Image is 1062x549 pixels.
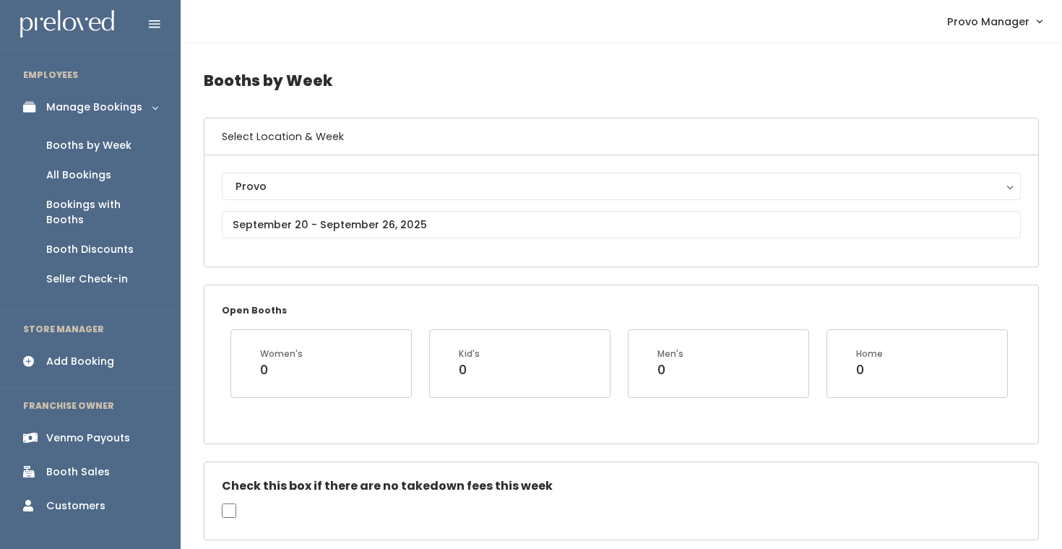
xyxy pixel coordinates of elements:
[46,464,110,480] div: Booth Sales
[236,178,1007,194] div: Provo
[657,360,683,379] div: 0
[46,138,131,153] div: Booths by Week
[947,14,1029,30] span: Provo Manager
[46,168,111,183] div: All Bookings
[46,498,105,514] div: Customers
[46,100,142,115] div: Manage Bookings
[46,431,130,446] div: Venmo Payouts
[459,347,480,360] div: Kid's
[260,347,303,360] div: Women's
[20,10,114,38] img: preloved logo
[933,6,1056,37] a: Provo Manager
[46,242,134,257] div: Booth Discounts
[856,347,883,360] div: Home
[657,347,683,360] div: Men's
[260,360,303,379] div: 0
[222,173,1021,200] button: Provo
[222,211,1021,238] input: September 20 - September 26, 2025
[46,197,157,228] div: Bookings with Booths
[856,360,883,379] div: 0
[204,118,1038,155] h6: Select Location & Week
[222,480,1021,493] h5: Check this box if there are no takedown fees this week
[46,272,128,287] div: Seller Check-in
[46,354,114,369] div: Add Booking
[222,304,287,316] small: Open Booths
[459,360,480,379] div: 0
[204,61,1039,100] h4: Booths by Week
